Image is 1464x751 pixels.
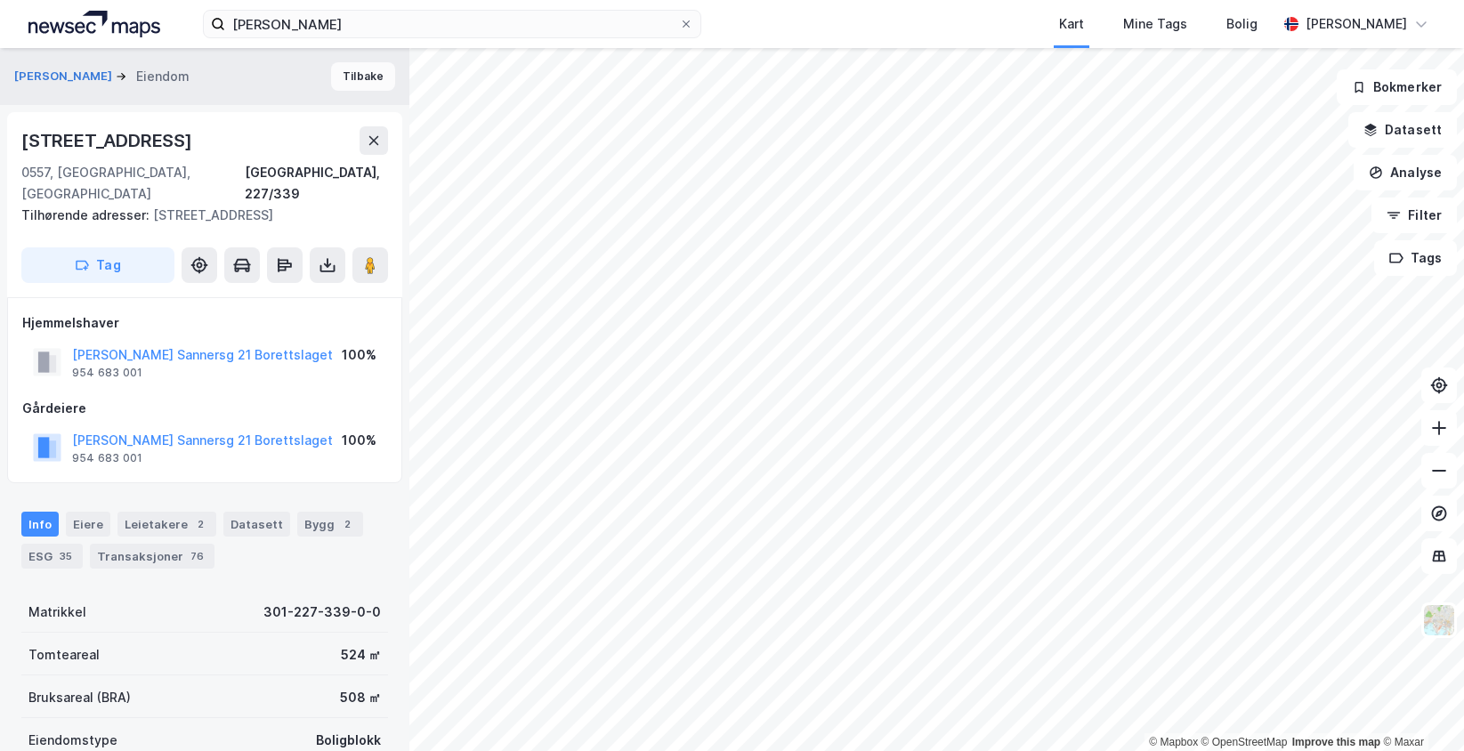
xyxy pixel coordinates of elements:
[21,126,196,155] div: [STREET_ADDRESS]
[21,207,153,222] span: Tilhørende adresser:
[1306,13,1407,35] div: [PERSON_NAME]
[331,62,395,91] button: Tilbake
[1337,69,1457,105] button: Bokmerker
[297,512,363,537] div: Bygg
[28,644,100,666] div: Tomteareal
[187,547,207,565] div: 76
[22,312,387,334] div: Hjemmelshaver
[263,602,381,623] div: 301-227-339-0-0
[316,730,381,751] div: Boligblokk
[1354,155,1457,190] button: Analyse
[1226,13,1258,35] div: Bolig
[342,344,376,366] div: 100%
[117,512,216,537] div: Leietakere
[341,644,381,666] div: 524 ㎡
[225,11,679,37] input: Søk på adresse, matrikkel, gårdeiere, leietakere eller personer
[21,162,245,205] div: 0557, [GEOGRAPHIC_DATA], [GEOGRAPHIC_DATA]
[223,512,290,537] div: Datasett
[21,544,83,569] div: ESG
[28,602,86,623] div: Matrikkel
[338,515,356,533] div: 2
[1292,736,1380,748] a: Improve this map
[1059,13,1084,35] div: Kart
[1201,736,1288,748] a: OpenStreetMap
[28,687,131,708] div: Bruksareal (BRA)
[1348,112,1457,148] button: Datasett
[72,451,142,465] div: 954 683 001
[342,430,376,451] div: 100%
[66,512,110,537] div: Eiere
[340,687,381,708] div: 508 ㎡
[191,515,209,533] div: 2
[1123,13,1187,35] div: Mine Tags
[136,66,190,87] div: Eiendom
[1422,603,1456,637] img: Z
[14,68,116,85] button: [PERSON_NAME]
[1371,198,1457,233] button: Filter
[56,547,76,565] div: 35
[245,162,388,205] div: [GEOGRAPHIC_DATA], 227/339
[21,512,59,537] div: Info
[28,11,160,37] img: logo.a4113a55bc3d86da70a041830d287a7e.svg
[90,544,214,569] div: Transaksjoner
[1374,240,1457,276] button: Tags
[22,398,387,419] div: Gårdeiere
[1149,736,1198,748] a: Mapbox
[72,366,142,380] div: 954 683 001
[1375,666,1464,751] iframe: Chat Widget
[21,247,174,283] button: Tag
[28,730,117,751] div: Eiendomstype
[21,205,374,226] div: [STREET_ADDRESS]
